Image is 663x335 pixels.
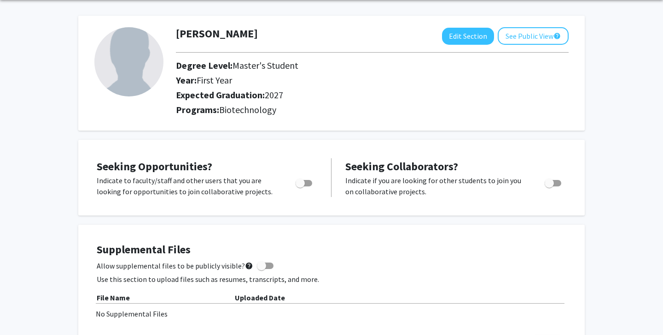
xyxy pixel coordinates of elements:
[176,27,258,41] h1: [PERSON_NAME]
[345,159,458,173] span: Seeking Collaborators?
[176,60,489,71] h2: Degree Level:
[541,175,566,189] div: Toggle
[97,243,566,257] h4: Supplemental Files
[176,104,569,115] h2: Programs:
[96,308,567,319] div: No Supplemental Files
[345,175,527,197] p: Indicate if you are looking for other students to join you on collaborative projects.
[442,28,494,45] button: Edit Section
[233,60,298,71] span: Master's Student
[197,74,232,86] span: First Year
[245,260,253,271] mat-icon: help
[94,27,163,96] img: Profile Picture
[553,30,561,42] mat-icon: help
[97,293,130,302] b: File Name
[265,89,283,101] span: 2027
[176,90,489,101] h2: Expected Graduation:
[219,104,276,115] span: Biotechnology
[97,274,566,285] p: Use this section to upload files such as resumes, transcripts, and more.
[97,175,278,197] p: Indicate to faculty/staff and other users that you are looking for opportunities to join collabor...
[97,260,253,271] span: Allow supplemental files to be publicly visible?
[498,27,569,45] button: See Public View
[7,293,39,328] iframe: Chat
[176,75,489,86] h2: Year:
[235,293,285,302] b: Uploaded Date
[292,175,317,189] div: Toggle
[97,159,212,173] span: Seeking Opportunities?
